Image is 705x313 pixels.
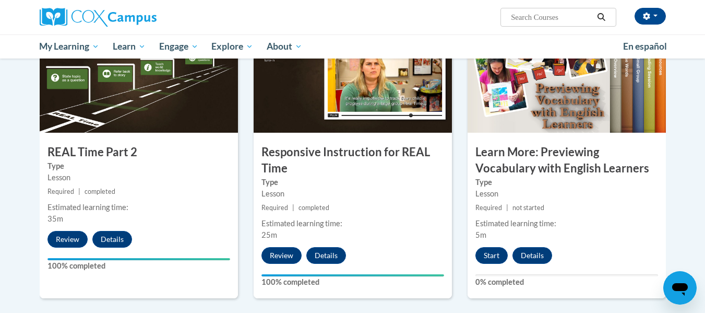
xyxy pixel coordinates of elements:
[512,204,544,212] span: not started
[40,8,238,27] a: Cox Campus
[475,247,508,264] button: Start
[261,188,444,200] div: Lesson
[152,34,205,59] a: Engage
[475,276,658,288] label: 0% completed
[106,34,152,59] a: Learn
[47,258,230,260] div: Your progress
[211,40,253,53] span: Explore
[47,214,63,223] span: 35m
[33,34,106,59] a: My Learning
[475,218,658,229] div: Estimated learning time:
[47,202,230,213] div: Estimated learning time:
[510,11,593,24] input: Search Courses
[593,11,609,24] button: Search
[47,172,230,183] div: Lesson
[254,28,452,133] img: Course Image
[40,144,238,160] h3: REAL Time Part 2
[663,271,697,305] iframe: Button to launch messaging window
[475,230,486,239] span: 5m
[475,204,502,212] span: Required
[261,230,277,239] span: 25m
[260,34,309,59] a: About
[261,177,444,188] label: Type
[261,274,444,276] div: Your progress
[298,204,329,212] span: completed
[468,28,666,133] img: Course Image
[39,40,99,53] span: My Learning
[254,144,452,177] h3: Responsive Instruction for REAL Time
[47,188,74,195] span: Required
[635,8,666,25] button: Account Settings
[40,8,157,27] img: Cox Campus
[85,188,115,195] span: completed
[616,36,674,57] a: En español
[506,204,508,212] span: |
[512,247,552,264] button: Details
[623,41,667,52] span: En español
[292,204,294,212] span: |
[261,204,288,212] span: Required
[159,40,198,53] span: Engage
[92,231,132,248] button: Details
[205,34,260,59] a: Explore
[261,276,444,288] label: 100% completed
[113,40,146,53] span: Learn
[468,144,666,177] h3: Learn More: Previewing Vocabulary with English Learners
[261,218,444,229] div: Estimated learning time:
[24,34,682,59] div: Main menu
[78,188,80,195] span: |
[306,247,346,264] button: Details
[475,188,658,200] div: Lesson
[47,231,88,248] button: Review
[47,260,230,272] label: 100% completed
[40,28,238,133] img: Course Image
[475,177,658,188] label: Type
[47,160,230,172] label: Type
[267,40,302,53] span: About
[261,247,302,264] button: Review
